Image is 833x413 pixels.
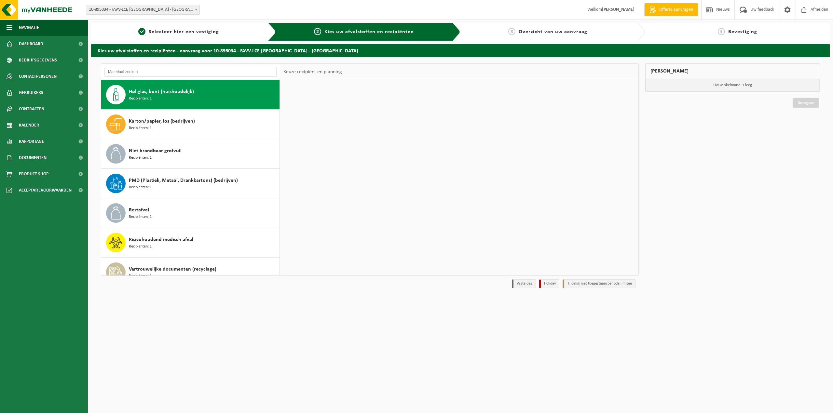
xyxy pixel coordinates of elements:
span: Acceptatievoorwaarden [19,182,72,198]
span: Recipiënten: 1 [129,155,152,161]
span: Kies uw afvalstoffen en recipiënten [324,29,414,34]
span: Recipiënten: 1 [129,125,152,131]
span: PMD (Plastiek, Metaal, Drankkartons) (bedrijven) [129,177,238,184]
span: Recipiënten: 1 [129,244,152,250]
div: Keuze recipiënt en planning [280,64,345,80]
button: PMD (Plastiek, Metaal, Drankkartons) (bedrijven) Recipiënten: 1 [101,169,280,198]
span: Restafval [129,206,149,214]
h2: Kies uw afvalstoffen en recipiënten - aanvraag voor 10-895034 - FAVV-LCE [GEOGRAPHIC_DATA] - [GEO... [91,44,830,57]
span: Bedrijfsgegevens [19,52,57,68]
span: Navigatie [19,20,39,36]
span: 10-895034 - FAVV-LCE WEST-VLAANDEREN - SINT-MICHIELS [86,5,199,14]
span: Niet brandbaar grofvuil [129,147,182,155]
span: Documenten [19,150,47,166]
span: Selecteer hier een vestiging [149,29,219,34]
span: Vertrouwelijke documenten (recyclage) [129,265,216,273]
p: Uw winkelmand is leeg [646,79,820,91]
span: Kalender [19,117,39,133]
input: Materiaal zoeken [104,67,277,77]
span: 1 [138,28,145,35]
div: [PERSON_NAME] [645,63,820,79]
span: 2 [314,28,321,35]
span: Recipiënten: 1 [129,273,152,279]
span: Karton/papier, los (bedrijven) [129,117,195,125]
span: Rapportage [19,133,44,150]
a: 1Selecteer hier een vestiging [94,28,263,36]
span: 3 [508,28,515,35]
span: Recipiënten: 1 [129,184,152,191]
button: Niet brandbaar grofvuil Recipiënten: 1 [101,139,280,169]
span: Risicohoudend medisch afval [129,236,193,244]
span: Recipiënten: 1 [129,214,152,220]
li: Tijdelijk niet toegestaan/période limitée [563,279,635,288]
a: Doorgaan [793,98,819,108]
button: Risicohoudend medisch afval Recipiënten: 1 [101,228,280,258]
button: Vertrouwelijke documenten (recyclage) Recipiënten: 1 [101,258,280,287]
li: Holiday [539,279,559,288]
a: Offerte aanvragen [644,3,698,16]
span: Offerte aanvragen [658,7,695,13]
span: Gebruikers [19,85,43,101]
strong: [PERSON_NAME] [602,7,635,12]
span: Product Shop [19,166,48,182]
span: Contactpersonen [19,68,57,85]
span: Bevestiging [728,29,757,34]
span: Contracten [19,101,44,117]
span: Hol glas, bont (huishoudelijk) [129,88,194,96]
button: Restafval Recipiënten: 1 [101,198,280,228]
span: 4 [718,28,725,35]
li: Vaste dag [512,279,536,288]
span: 10-895034 - FAVV-LCE WEST-VLAANDEREN - SINT-MICHIELS [86,5,200,15]
span: Overzicht van uw aanvraag [519,29,587,34]
span: Recipiënten: 1 [129,96,152,102]
button: Hol glas, bont (huishoudelijk) Recipiënten: 1 [101,80,280,110]
button: Karton/papier, los (bedrijven) Recipiënten: 1 [101,110,280,139]
span: Dashboard [19,36,43,52]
